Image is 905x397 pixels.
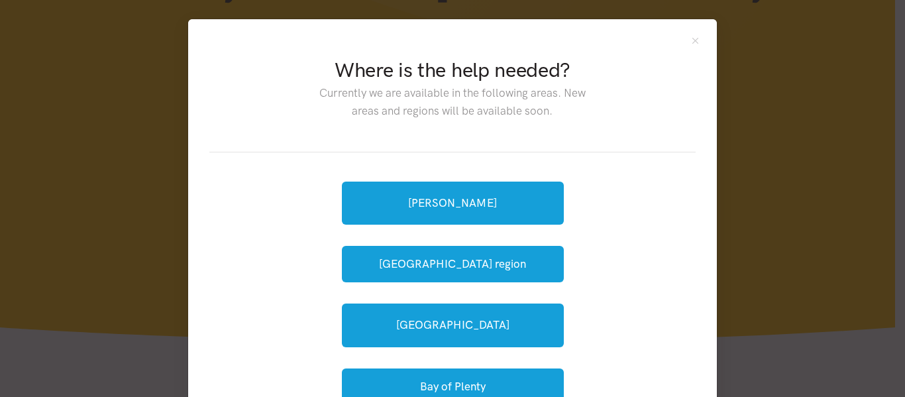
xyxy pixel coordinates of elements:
[309,56,596,84] h2: Where is the help needed?
[342,246,564,282] button: [GEOGRAPHIC_DATA] region
[309,84,596,120] p: Currently we are available in the following areas. New areas and regions will be available soon.
[342,304,564,347] a: [GEOGRAPHIC_DATA]
[342,182,564,225] a: [PERSON_NAME]
[690,35,701,46] button: Close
